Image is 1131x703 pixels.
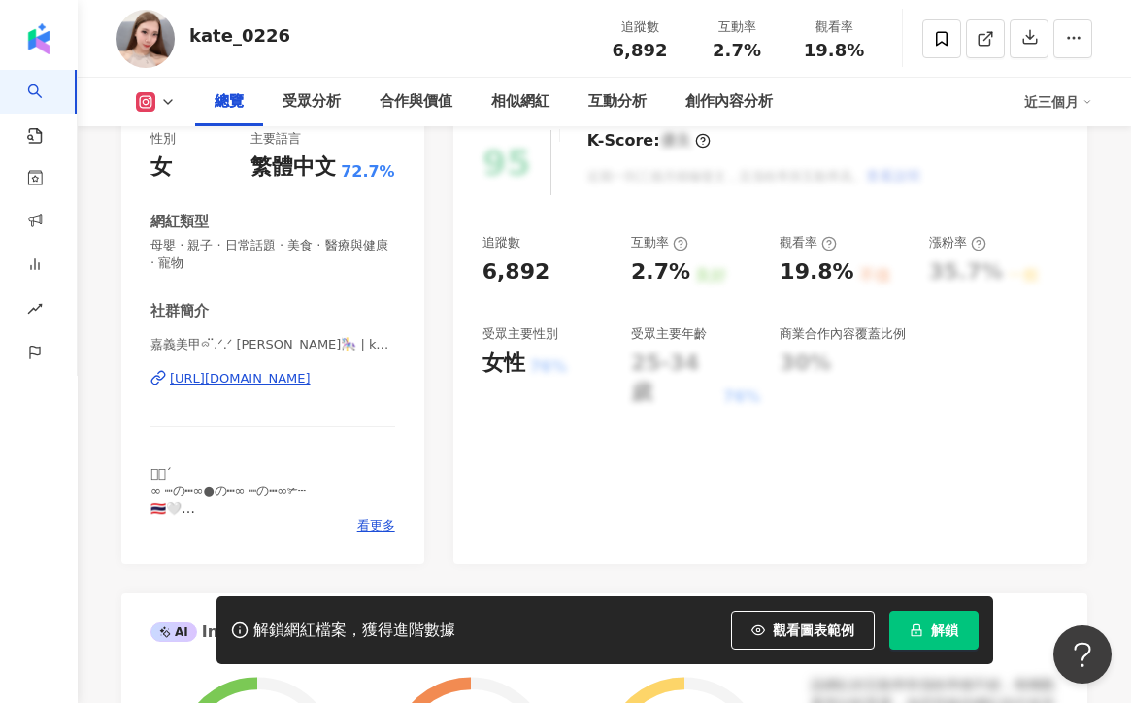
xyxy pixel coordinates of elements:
div: 19.8% [780,257,853,287]
span: 𓏗𓏗´ ∞ ┉の┅∞●の┅∞ ┉の┅∞✃┄ 🇹🇭🤍 ♡ @kkkkkate_nails ♡ 𝗡𝗮𝗶𝗹 𝗜𝗚:𝗸𝗸𝗸𝗸𝗸𝗮𝘁𝗲_𝗻𝗮𝗶𝗹𝘀 𝗟𝗜𝗡𝗘:@𝟳𝟮𝟰𝘁𝗰𝗿𝘇𝗳 小盒子不太跳通知！！勿私訊... [150,466,385,604]
div: 創作內容分析 [685,90,773,114]
div: 互動率 [700,17,774,37]
button: 解鎖 [889,611,979,650]
div: 互動分析 [588,90,647,114]
div: 繁體中文 [250,152,336,183]
div: 女 [150,152,172,183]
div: 解鎖網紅檔案，獲得進階數據 [253,620,455,641]
div: K-Score : [587,130,711,151]
div: 總覽 [215,90,244,114]
img: logo icon [23,23,54,54]
div: 女性 [482,349,525,379]
a: [URL][DOMAIN_NAME] [150,370,395,387]
div: 網紅類型 [150,212,209,232]
span: 看更多 [357,518,395,535]
span: 觀看圖表範例 [773,622,854,638]
div: 相似網紅 [491,90,549,114]
div: 6,892 [482,257,550,287]
div: 漲粉率 [929,234,986,251]
div: [URL][DOMAIN_NAME] [170,370,311,387]
span: 2.7% [713,41,761,60]
div: 近三個月 [1024,86,1092,117]
span: 解鎖 [931,622,958,638]
div: 社群簡介 [150,301,209,321]
div: 觀看率 [780,234,837,251]
span: 72.7% [341,161,395,183]
span: rise [27,289,43,333]
span: 母嬰 · 親子 · 日常話題 · 美食 · 醫療與健康 · 寵物 [150,237,395,272]
span: 嘉義美甲ᯅ̈.ᐟ.ᐟ [PERSON_NAME]🎠 | kate_0226 [150,336,395,353]
span: 19.8% [804,41,864,60]
div: 互動率 [631,234,688,251]
a: search [27,70,66,146]
div: 合作與價值 [380,90,452,114]
div: 追蹤數 [603,17,677,37]
div: kate_0226 [189,23,290,48]
span: 6,892 [613,40,668,60]
div: 2.7% [631,257,690,287]
div: 受眾主要性別 [482,325,558,343]
div: 主要語言 [250,130,301,148]
div: 追蹤數 [482,234,520,251]
div: 性別 [150,130,176,148]
div: 受眾分析 [283,90,341,114]
div: 觀看率 [797,17,871,37]
div: 商業合作內容覆蓋比例 [780,325,906,343]
button: 觀看圖表範例 [731,611,875,650]
span: lock [910,623,923,637]
div: 受眾主要年齡 [631,325,707,343]
img: KOL Avatar [116,10,175,68]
